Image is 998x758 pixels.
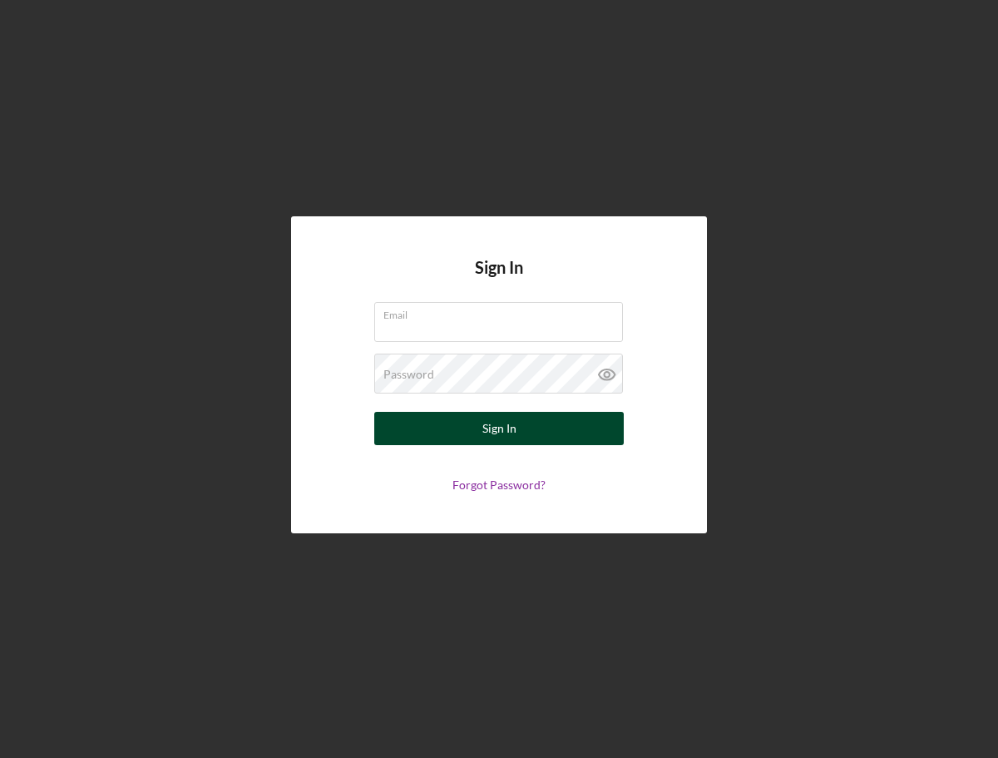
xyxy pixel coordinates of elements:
[374,412,624,445] button: Sign In
[383,368,434,381] label: Password
[475,258,523,302] h4: Sign In
[452,478,546,492] a: Forgot Password?
[482,412,516,445] div: Sign In
[383,303,623,321] label: Email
